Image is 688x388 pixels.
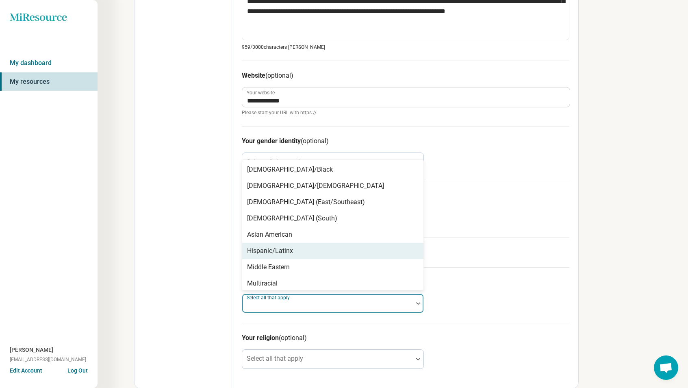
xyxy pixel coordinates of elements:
[247,295,291,301] label: Select all that apply
[247,230,292,240] div: Asian American
[247,262,290,272] div: Middle Eastern
[10,346,53,354] span: [PERSON_NAME]
[247,246,293,256] div: Hispanic/Latinx
[247,158,303,166] label: Select all that apply
[265,72,293,79] span: (optional)
[279,334,307,342] span: (optional)
[301,137,329,145] span: (optional)
[247,181,384,191] div: [DEMOGRAPHIC_DATA]/[DEMOGRAPHIC_DATA]
[247,214,337,223] div: [DEMOGRAPHIC_DATA] (South)
[242,333,569,343] h3: Your religion
[247,279,278,288] div: Multiracial
[242,136,569,146] h3: Your gender identity
[247,197,365,207] div: [DEMOGRAPHIC_DATA] (East/Southeast)
[247,165,333,174] div: [DEMOGRAPHIC_DATA]/Black
[10,366,42,375] button: Edit Account
[67,366,88,373] button: Log Out
[654,355,678,380] div: Open chat
[242,109,569,116] span: Please start your URL with https://
[242,71,569,81] h3: Website
[247,90,275,95] label: Your website
[10,356,86,363] span: [EMAIL_ADDRESS][DOMAIN_NAME]
[247,355,303,362] label: Select all that apply
[242,44,569,51] p: 959/ 3000 characters [PERSON_NAME]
